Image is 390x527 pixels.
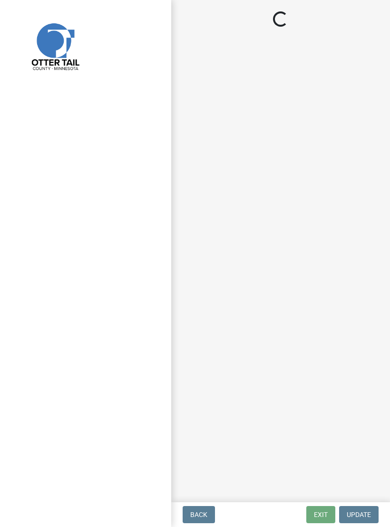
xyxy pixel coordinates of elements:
[306,506,335,523] button: Exit
[190,511,207,518] span: Back
[339,506,379,523] button: Update
[183,506,215,523] button: Back
[19,10,90,81] img: Otter Tail County, Minnesota
[347,511,371,518] span: Update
